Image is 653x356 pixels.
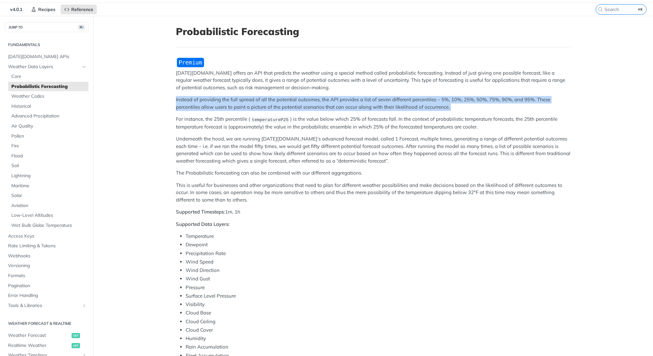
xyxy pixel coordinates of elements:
li: Visibility [186,301,570,308]
strong: Supported Timesteps: [176,209,225,215]
span: Rate Limiting & Tokens [8,243,87,249]
li: Wind Speed [186,258,570,266]
a: Historical [8,102,88,111]
p: Instead of providing the full spread of all the potential outcomes, the API provides a list of se... [176,96,570,111]
a: Pollen [8,131,88,141]
span: get [72,343,80,348]
span: Realtime Weather [8,342,70,349]
span: Core [11,73,87,80]
p: Underneath the hood, we are running [DATE][DOMAIN_NAME]’s advanced forecast model, called 1 Forec... [176,135,570,165]
strong: Supported Data Layers: [176,221,230,227]
span: Formats [8,273,87,279]
span: Versioning [8,263,87,269]
span: Weather Data Layers [8,64,80,70]
span: Wet Bulb Globe Temperature [11,222,87,229]
li: Cloud Cover [186,326,570,334]
a: Air Quality [8,121,88,131]
li: Surface Level Pressure [186,292,570,300]
span: [DATE][DOMAIN_NAME] APIs [8,54,87,60]
span: Low-Level Altitudes [11,212,87,219]
span: Pollen [11,133,87,140]
span: Error Handling [8,292,87,299]
a: Webhooks [5,251,88,261]
span: get [72,333,80,338]
h2: Weather Forecast & realtime [5,321,88,326]
button: Hide subpages for Weather Data Layers [82,64,87,69]
a: Core [8,72,88,81]
li: Dewpoint [186,241,570,249]
p: 1m, 1h [176,208,570,216]
span: Recipes [38,6,55,12]
a: Aviation [8,201,88,211]
a: Soil [8,161,88,171]
li: Cloud Ceiling [186,318,570,325]
button: Show subpages for Tools & Libraries [82,303,87,308]
li: Pressure [186,284,570,291]
li: Rain Accumulation [186,343,570,351]
span: Air Quality [11,123,87,129]
a: Lightning [8,171,88,181]
a: [DATE][DOMAIN_NAME] APIs [5,52,88,62]
a: Solar [8,191,88,201]
li: Precipitation Rate [186,250,570,257]
a: Wet Bulb Globe Temperature [8,221,88,230]
li: Temperature [186,233,570,240]
a: Rate Limiting & Tokens [5,241,88,251]
span: Advanced Precipitation [11,113,87,119]
li: Humidity [186,335,570,342]
p: The Probabilistic forecasting can also be combined with our different aggregations. [176,169,570,177]
kbd: ⌘K [636,6,645,13]
a: Advanced Precipitation [8,111,88,121]
span: Weather Codes [11,93,87,100]
a: Low-Level Altitudes [8,211,88,220]
span: Soil [11,163,87,169]
span: v4.0.1 [6,5,26,14]
a: Pagination [5,281,88,291]
a: Access Keys [5,231,88,241]
span: temperatureP25 [252,117,288,122]
button: JUMP TO⌘/ [5,22,88,32]
span: Aviation [11,203,87,209]
a: Weather Forecastget [5,331,88,340]
a: Maritime [8,181,88,191]
h2: Fundamentals [5,42,88,48]
a: Probabilistic Forecasting [8,82,88,92]
span: Reference [71,6,93,12]
span: Pagination [8,283,87,289]
a: Weather Codes [8,92,88,101]
span: Access Keys [8,233,87,239]
span: Flood [11,153,87,159]
li: Wind Direction [186,267,570,274]
span: Weather Forecast [8,332,70,339]
a: Realtime Weatherget [5,341,88,350]
a: Weather Data LayersHide subpages for Weather Data Layers [5,62,88,72]
a: Recipes [28,5,59,14]
li: Cloud Base [186,309,570,317]
h1: Probabilistic Forecasting [176,26,570,37]
span: Fire [11,143,87,149]
p: For instance, the 25th percentile ( ) is the value below which 25% of forecasts fall. In the cont... [176,116,570,130]
a: Formats [5,271,88,281]
p: This is useful for businesses and other organizations that need to plan for different weather pos... [176,182,570,204]
a: Versioning [5,261,88,271]
a: Flood [8,151,88,161]
p: [DATE][DOMAIN_NAME] offers an API that predicts the weather using a special method called probabi... [176,69,570,92]
span: Solar [11,192,87,199]
span: ⌘/ [78,25,85,30]
a: Error Handling [5,291,88,301]
svg: Search [598,7,603,12]
a: Fire [8,141,88,151]
span: Lightning [11,173,87,179]
span: Tools & Libraries [8,302,80,309]
span: Probabilistic Forecasting [11,83,87,90]
span: Webhooks [8,253,87,259]
span: Maritime [11,183,87,189]
span: Historical [11,103,87,110]
a: Reference [61,5,97,14]
li: Wind Gust [186,275,570,283]
a: Tools & LibrariesShow subpages for Tools & Libraries [5,301,88,311]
